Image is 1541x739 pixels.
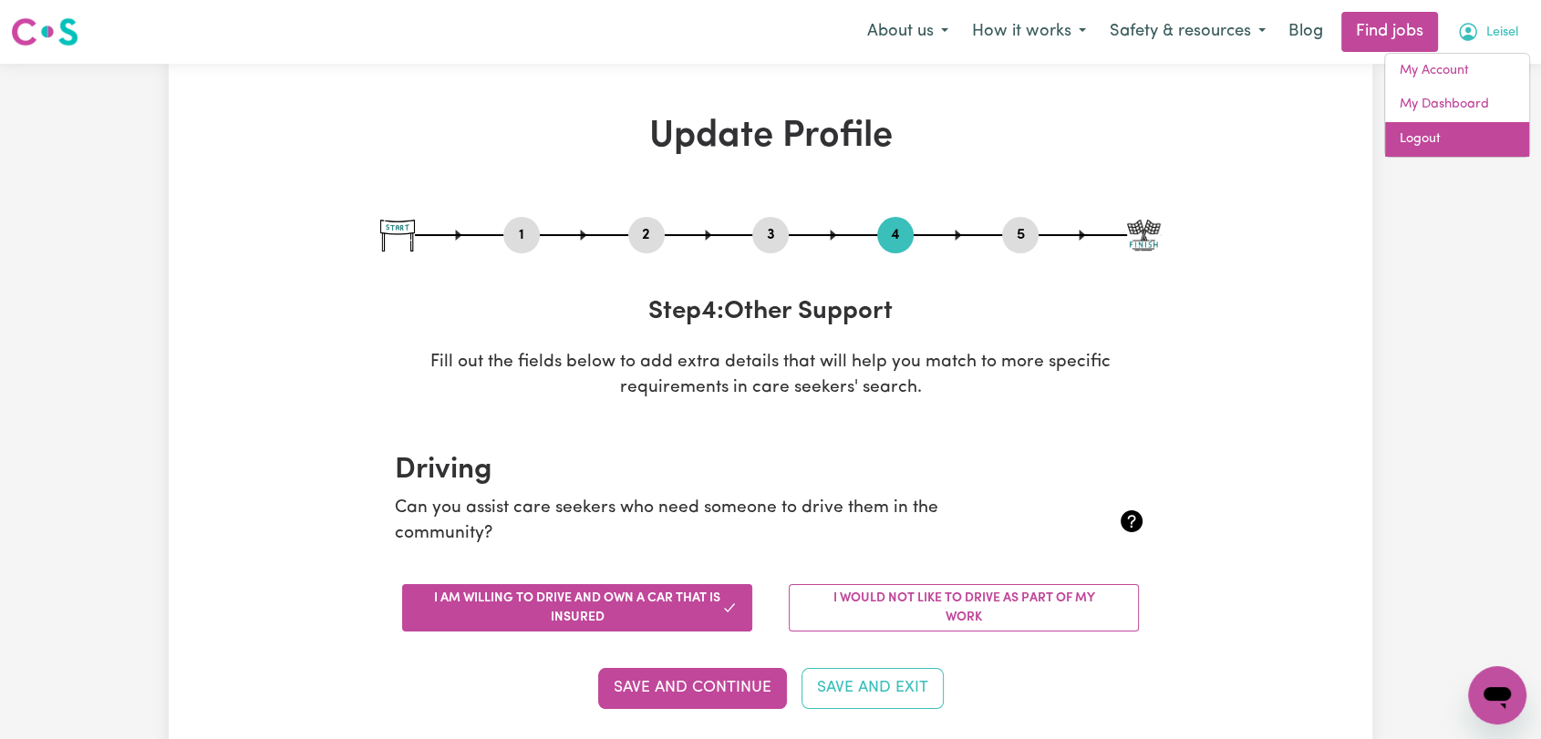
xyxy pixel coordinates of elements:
[877,223,914,247] button: Go to step 4
[503,223,540,247] button: Go to step 1
[802,668,944,708] button: Save and Exit
[395,496,1021,549] p: Can you assist care seekers who need someone to drive them in the community?
[960,13,1098,51] button: How it works
[1098,13,1277,51] button: Safety & resources
[1468,666,1526,724] iframe: Button to launch messaging window
[1445,13,1530,51] button: My Account
[1486,23,1518,43] span: Leisel
[1002,223,1039,247] button: Go to step 5
[1385,122,1529,157] a: Logout
[1385,87,1529,122] a: My Dashboard
[380,350,1161,403] p: Fill out the fields below to add extra details that will help you match to more specific requirem...
[628,223,665,247] button: Go to step 2
[1385,54,1529,88] a: My Account
[380,115,1161,159] h1: Update Profile
[402,584,752,631] button: I am willing to drive and own a car that is insured
[1277,12,1334,52] a: Blog
[380,297,1161,328] h3: Step 4 : Other Support
[1341,12,1438,52] a: Find jobs
[789,584,1139,631] button: I would not like to drive as part of my work
[11,15,78,48] img: Careseekers logo
[1384,53,1530,158] div: My Account
[395,453,1146,488] h2: Driving
[11,11,78,53] a: Careseekers logo
[752,223,789,247] button: Go to step 3
[855,13,960,51] button: About us
[598,668,787,708] button: Save and Continue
